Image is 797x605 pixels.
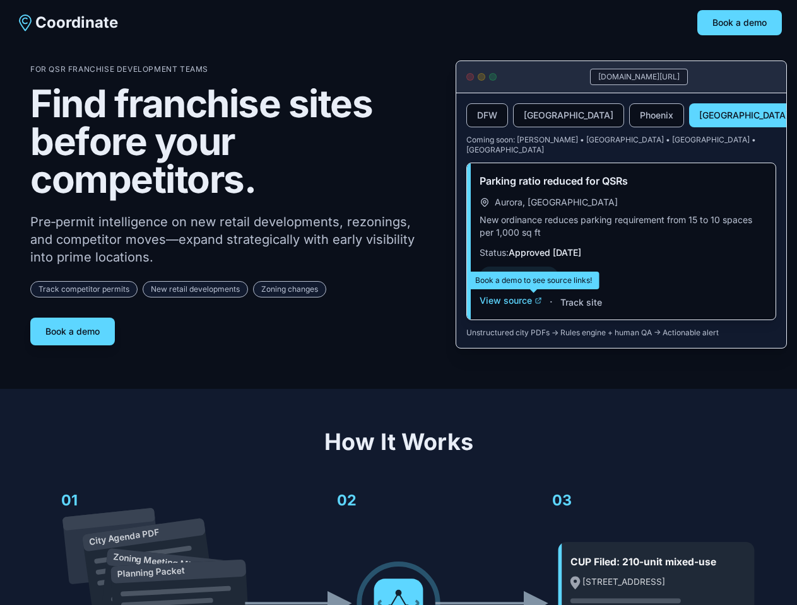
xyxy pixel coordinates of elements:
p: Coming soon: [PERSON_NAME] • [GEOGRAPHIC_DATA] • [GEOGRAPHIC_DATA] • [GEOGRAPHIC_DATA] [466,135,776,155]
div: Book a demo to see source links! [468,272,599,289]
h2: How It Works [30,429,767,454]
span: Zoning changes [253,281,326,297]
span: New retail developments [143,281,248,297]
text: 02 [337,491,357,509]
p: Pre‑permit intelligence on new retail developments, rezonings, and competitor moves—expand strate... [30,213,435,266]
button: Phoenix [629,103,684,127]
button: View source [480,294,542,307]
p: New ordinance reduces parking requirement from 15 to 10 spaces per 1,000 sq ft [480,214,763,239]
div: QSR Impact [480,267,558,287]
button: Book a demo [697,10,782,35]
h3: Parking ratio reduced for QSRs [480,173,763,188]
text: 03 [552,491,572,509]
h1: Find franchise sites before your competitors. [30,84,435,198]
span: · [550,294,553,309]
p: Unstructured city PDFs → Rules engine + human QA → Actionable alert [466,328,776,338]
text: Zoning Meeting Minutes [112,551,214,572]
button: [GEOGRAPHIC_DATA] [513,103,624,127]
span: Track competitor permits [30,281,138,297]
button: DFW [466,103,508,127]
p: Status: [480,246,763,259]
a: Coordinate [15,13,118,33]
button: Book a demo [30,318,115,345]
div: [DOMAIN_NAME][URL] [590,69,688,85]
span: Aurora, [GEOGRAPHIC_DATA] [495,196,618,209]
span: Approved [DATE] [509,247,581,258]
text: Planning Packet [117,565,185,579]
span: Coordinate [35,13,118,33]
text: CUP Filed: 210-unit mixed-use [570,556,716,568]
text: 01 [61,491,78,509]
p: For QSR Franchise Development Teams [30,64,435,74]
button: Track site [560,296,602,309]
text: City Agenda PDF [88,527,160,546]
img: Coordinate [15,13,35,33]
text: [STREET_ADDRESS] [582,577,665,587]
